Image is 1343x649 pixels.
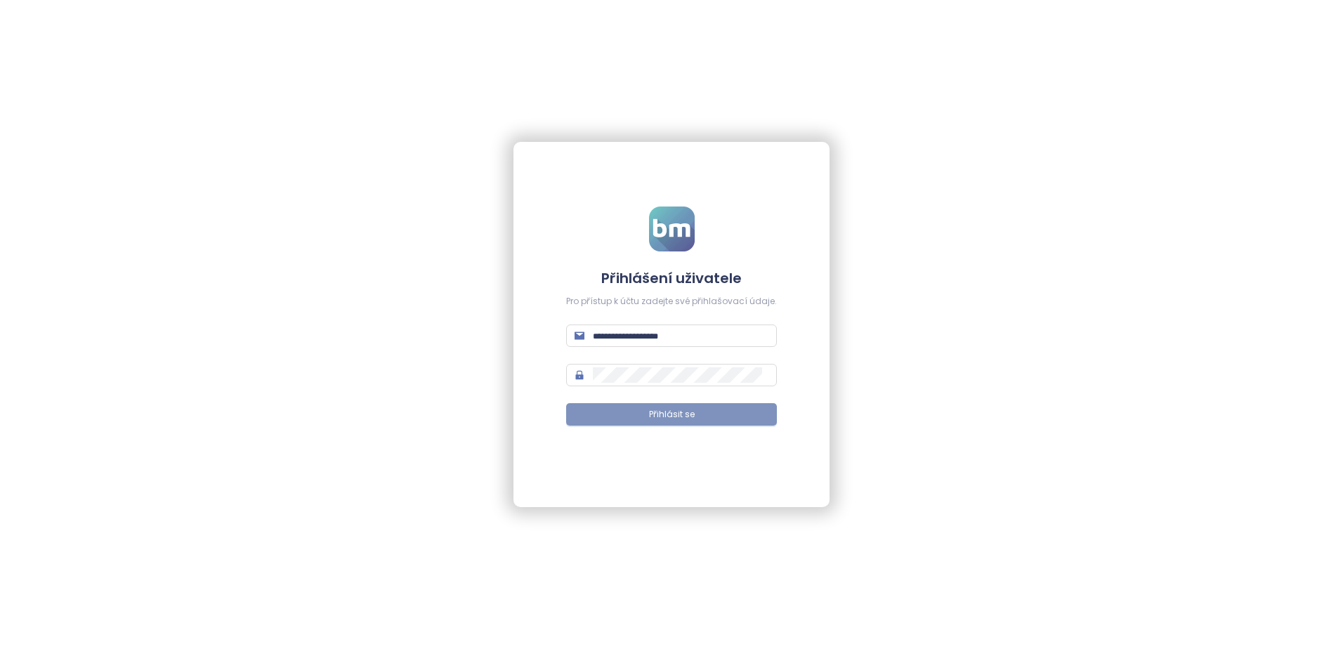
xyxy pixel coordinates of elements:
button: Přihlásit se [566,403,777,426]
div: Pro přístup k účtu zadejte své přihlašovací údaje. [566,295,777,308]
h4: Přihlášení uživatele [566,268,777,288]
span: mail [575,331,584,341]
img: logo [649,206,695,251]
span: Přihlásit se [649,408,695,421]
span: lock [575,370,584,380]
